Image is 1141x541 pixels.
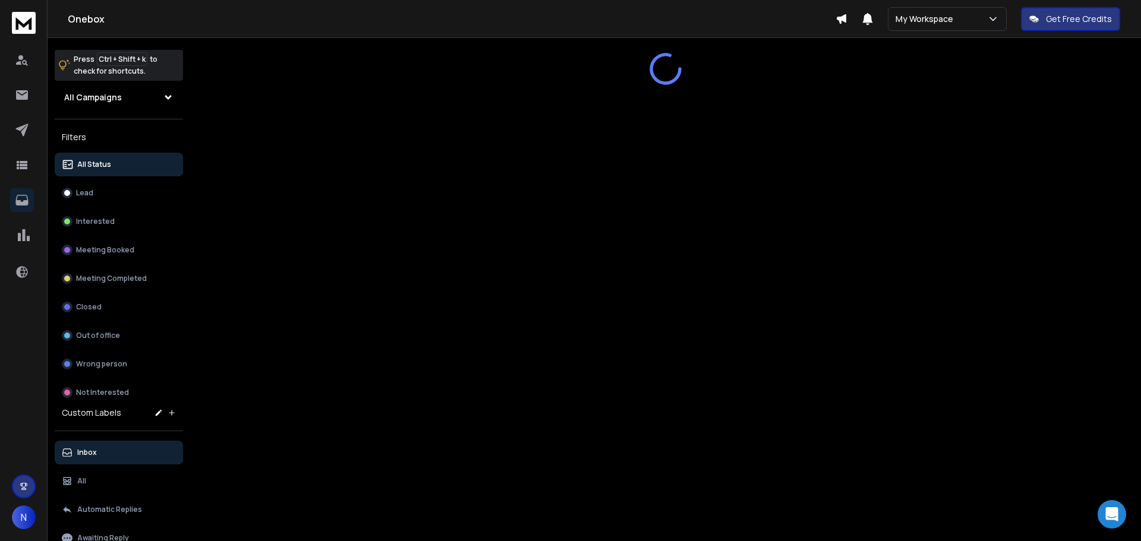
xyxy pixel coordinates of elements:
button: Interested [55,210,183,233]
button: Out of office [55,324,183,347]
p: Meeting Booked [76,245,134,255]
p: Press to check for shortcuts. [74,53,157,77]
div: Open Intercom Messenger [1098,500,1126,529]
p: Closed [76,302,102,312]
p: Lead [76,188,93,198]
button: Automatic Replies [55,498,183,521]
p: Get Free Credits [1046,13,1112,25]
button: Inbox [55,441,183,464]
p: Out of office [76,331,120,340]
button: Meeting Booked [55,238,183,262]
button: N [12,505,36,529]
button: Lead [55,181,183,205]
button: Get Free Credits [1021,7,1120,31]
p: Not Interested [76,388,129,397]
p: Wrong person [76,359,127,369]
p: My Workspace [896,13,958,25]
h3: Custom Labels [62,407,121,419]
p: Inbox [77,448,97,457]
h3: Filters [55,129,183,145]
button: All [55,469,183,493]
button: All Status [55,153,183,176]
p: All [77,476,86,486]
h1: All Campaigns [64,91,122,103]
button: Meeting Completed [55,267,183,290]
button: Not Interested [55,381,183,404]
button: All Campaigns [55,86,183,109]
span: Ctrl + Shift + k [97,52,147,66]
p: Automatic Replies [77,505,142,514]
p: Interested [76,217,115,226]
p: All Status [77,160,111,169]
h1: Onebox [68,12,836,26]
button: Closed [55,295,183,319]
img: logo [12,12,36,34]
button: Wrong person [55,352,183,376]
p: Meeting Completed [76,274,147,283]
